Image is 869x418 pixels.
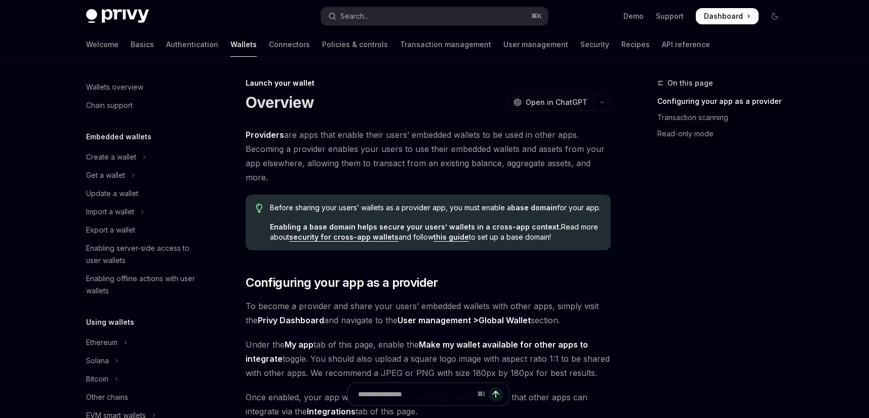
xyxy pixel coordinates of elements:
div: Get a wallet [86,169,125,181]
img: dark logo [86,9,149,23]
a: Global Wallet [479,315,531,326]
a: Enabling server-side access to user wallets [78,239,208,270]
a: Authentication [166,32,218,57]
a: Transaction scanning [657,109,791,126]
a: Basics [131,32,154,57]
a: Transaction management [400,32,491,57]
button: Open search [321,7,548,25]
button: Toggle Ethereum section [78,333,208,352]
button: Toggle Create a wallet section [78,148,208,166]
button: Toggle Get a wallet section [78,166,208,184]
div: Export a wallet [86,224,135,236]
h5: Using wallets [86,316,134,328]
div: Import a wallet [86,206,134,218]
div: Update a wallet [86,187,138,200]
span: Open in ChatGPT [526,97,587,107]
strong: Enabling a base domain helps secure your users’ wallets in a cross-app context. [270,222,561,231]
a: Configuring your app as a provider [657,93,791,109]
span: ⌘ K [531,12,542,20]
strong: Make my wallet available for other apps to integrate [246,339,588,364]
strong: Providers [246,130,284,140]
div: Enabling offline actions with user wallets [86,273,202,297]
strong: User management > [398,315,531,326]
a: User management [503,32,568,57]
div: Enabling server-side access to user wallets [86,242,202,267]
a: Update a wallet [78,184,208,203]
button: Toggle Solana section [78,352,208,370]
a: Demo [623,11,644,21]
a: Connectors [269,32,310,57]
div: Chain support [86,99,133,111]
a: this guide [433,233,469,242]
a: Security [580,32,609,57]
a: Recipes [621,32,650,57]
h5: Embedded wallets [86,131,151,143]
div: Search... [340,10,369,22]
a: Dashboard [696,8,759,24]
strong: base domain [511,203,557,212]
div: Create a wallet [86,151,136,163]
a: Policies & controls [322,32,388,57]
button: Toggle Import a wallet section [78,203,208,221]
div: Bitcoin [86,373,108,385]
a: security for cross-app wallets [289,233,399,242]
a: Support [656,11,684,21]
span: Under the tab of this page, enable the toggle. You should also upload a square logo image with as... [246,337,611,380]
div: Solana [86,355,109,367]
div: Wallets overview [86,81,143,93]
a: Wallets [230,32,257,57]
input: Ask a question... [358,383,473,405]
span: Dashboard [704,11,743,21]
span: To become a provider and share your users’ embedded wallets with other apps, simply visit the and... [246,299,611,327]
span: Configuring your app as a provider [246,275,438,291]
a: My app [285,339,313,350]
a: Wallets overview [78,78,208,96]
a: Read-only mode [657,126,791,142]
span: On this page [667,77,713,89]
span: Before sharing your users’ wallets as a provider app, you must enable a for your app. [270,203,601,213]
button: Toggle dark mode [767,8,783,24]
button: Open in ChatGPT [507,94,594,111]
a: Enabling offline actions with user wallets [78,270,208,300]
div: Other chains [86,391,128,403]
button: Send message [489,387,503,401]
span: are apps that enable their users’ embedded wallets to be used in other apps. Becoming a provider ... [246,128,611,184]
h1: Overview [246,93,314,111]
div: Launch your wallet [246,78,611,88]
strong: Privy Dashboard [258,315,324,325]
button: Toggle Bitcoin section [78,370,208,388]
svg: Tip [256,204,263,213]
a: Welcome [86,32,118,57]
span: Read more about and follow to set up a base domain! [270,222,601,242]
a: Export a wallet [78,221,208,239]
a: API reference [662,32,710,57]
a: Other chains [78,388,208,406]
div: Ethereum [86,336,117,349]
a: Chain support [78,96,208,115]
